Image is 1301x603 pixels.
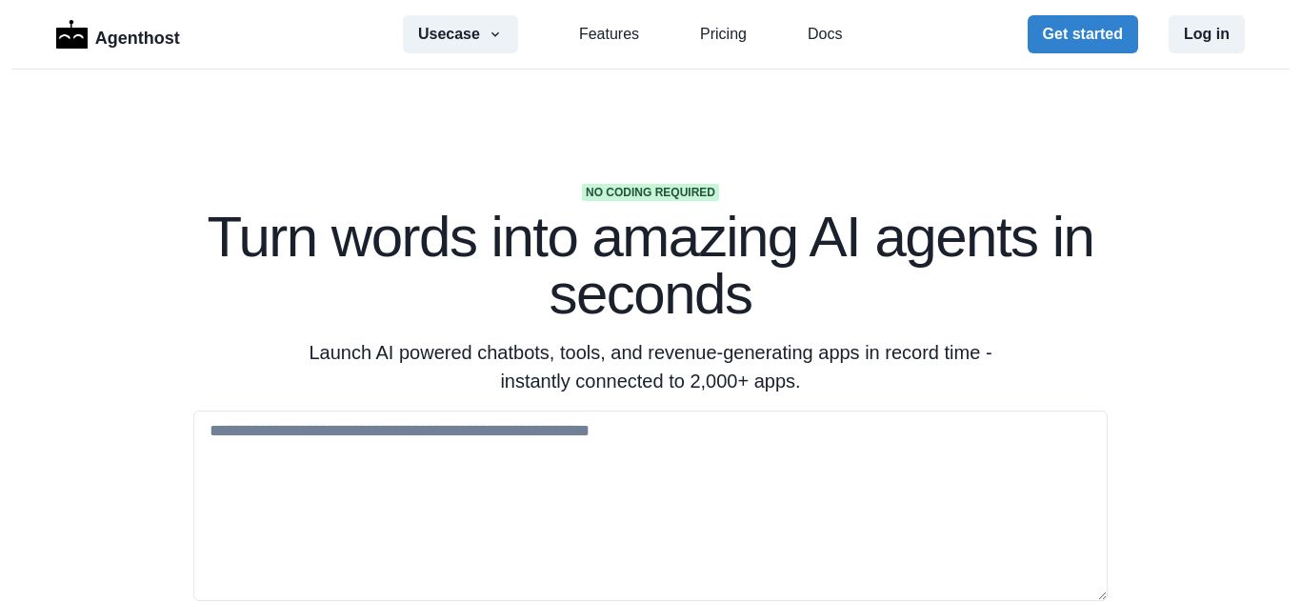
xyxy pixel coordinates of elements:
a: Pricing [700,23,747,46]
p: Launch AI powered chatbots, tools, and revenue-generating apps in record time - instantly connect... [285,338,1016,395]
a: Features [579,23,639,46]
img: Logo [56,20,88,49]
a: LogoAgenthost [56,18,180,51]
button: Log in [1169,15,1245,53]
h1: Turn words into amazing AI agents in seconds [193,209,1108,323]
a: Docs [808,23,842,46]
span: No coding required [582,184,719,201]
button: Usecase [403,15,518,53]
button: Get started [1028,15,1138,53]
p: Agenthost [95,18,180,51]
